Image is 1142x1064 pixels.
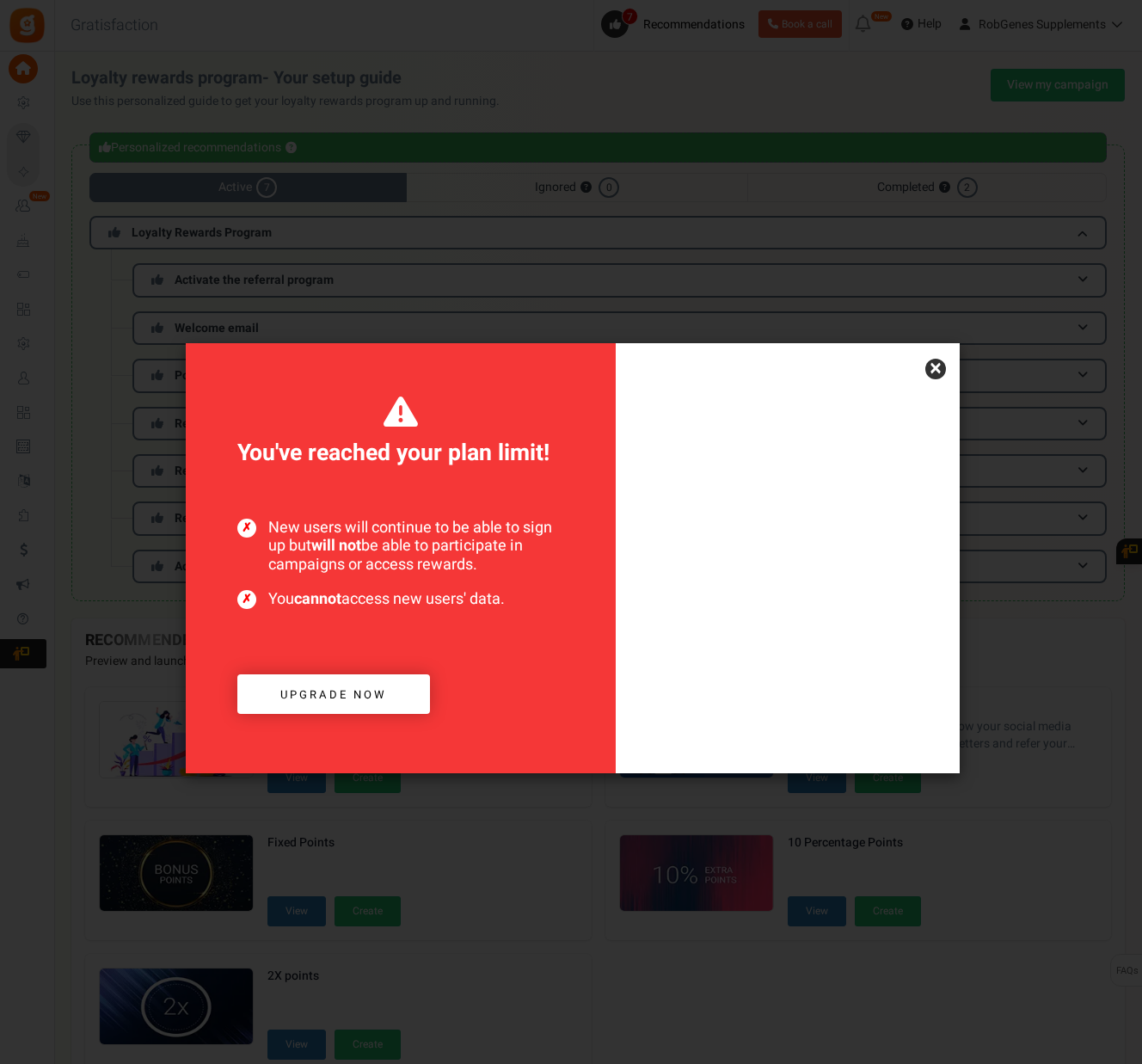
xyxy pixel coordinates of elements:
[294,587,341,611] b: cannot
[616,429,960,773] img: Increased users
[925,359,946,379] a: ×
[237,519,564,575] span: New users will continue to be able to sign up but be able to participate in campaigns or access r...
[280,686,387,703] span: Upgrade now
[237,590,564,609] span: You access new users' data.
[237,674,430,715] a: Upgrade now
[237,395,564,470] span: You've reached your plan limit!
[311,534,361,557] b: will not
